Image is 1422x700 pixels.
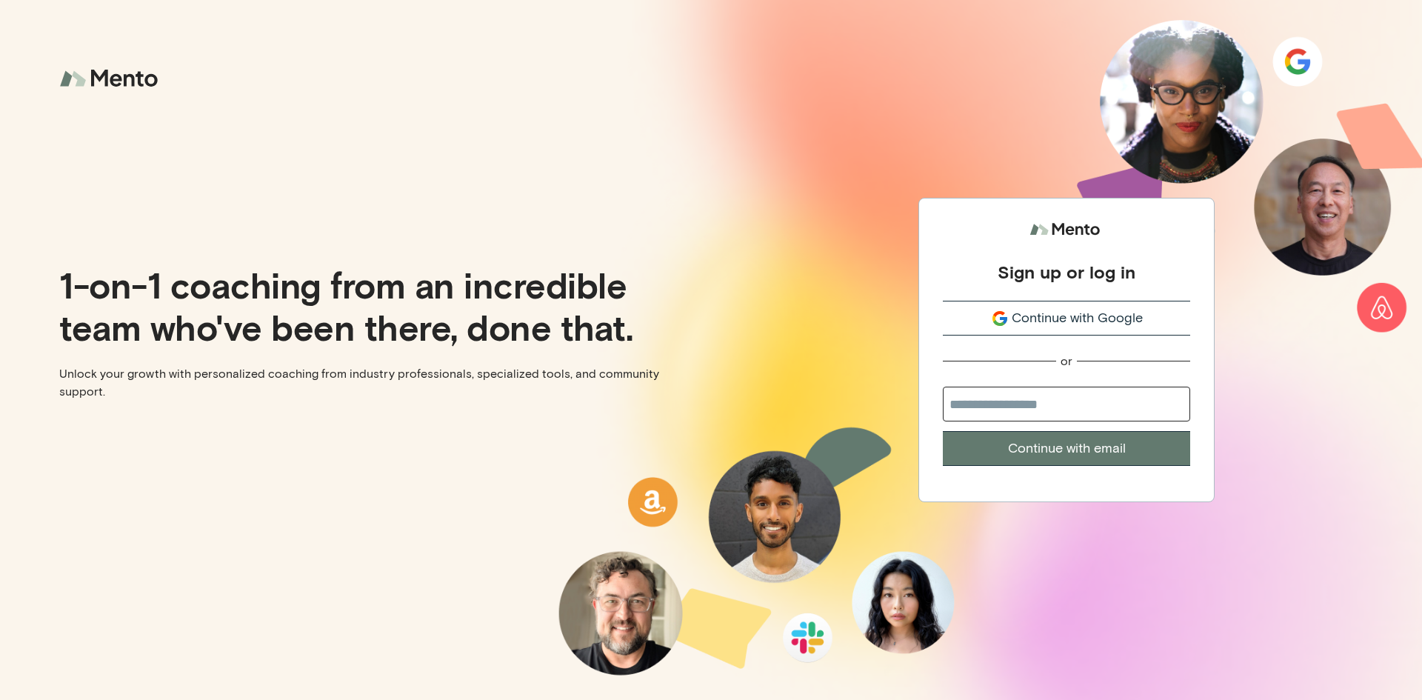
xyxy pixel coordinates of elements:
p: 1-on-1 coaching from an incredible team who've been there, done that. [59,264,699,347]
img: logo [59,59,163,99]
div: or [1061,353,1072,369]
img: logo.svg [1029,216,1104,244]
p: Unlock your growth with personalized coaching from industry professionals, specialized tools, and... [59,365,699,401]
div: Sign up or log in [998,261,1135,283]
button: Continue with email [943,431,1190,466]
span: Continue with Google [1012,308,1143,328]
button: Continue with Google [943,301,1190,336]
